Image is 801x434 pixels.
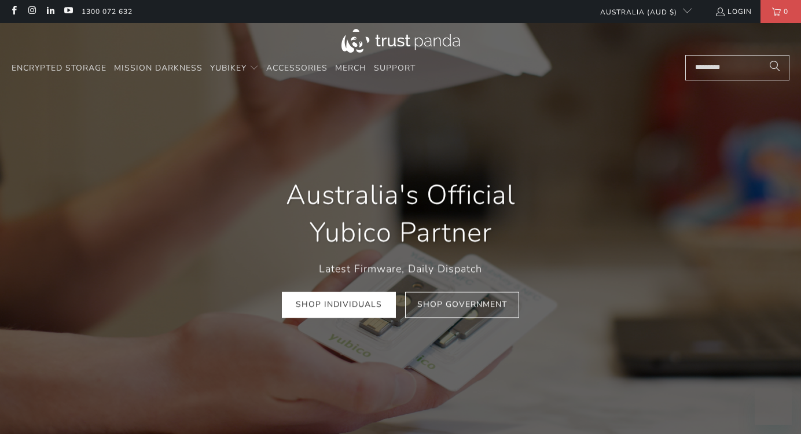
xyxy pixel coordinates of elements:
span: Accessories [266,62,328,73]
a: Shop Individuals [282,292,396,318]
a: Support [374,55,416,82]
a: 1300 072 632 [82,5,133,18]
span: YubiKey [210,62,247,73]
span: Support [374,62,416,73]
nav: Translation missing: en.navigation.header.main_nav [12,55,416,82]
img: Trust Panda Australia [341,29,460,53]
iframe: Button to launch messaging window [755,388,792,425]
a: Trust Panda Australia on Instagram [27,7,36,16]
a: Merch [335,55,366,82]
a: Trust Panda Australia on Facebook [9,7,19,16]
summary: YubiKey [210,55,259,82]
span: Merch [335,62,366,73]
a: Trust Panda Australia on YouTube [63,7,73,16]
a: Trust Panda Australia on LinkedIn [45,7,55,16]
a: Accessories [266,55,328,82]
h1: Australia's Official Yubico Partner [251,176,550,252]
input: Search... [685,55,789,80]
a: Shop Government [405,292,519,318]
p: Latest Firmware, Daily Dispatch [251,261,550,278]
span: Encrypted Storage [12,62,106,73]
button: Search [760,55,789,80]
span: Mission Darkness [114,62,203,73]
a: Encrypted Storage [12,55,106,82]
a: Mission Darkness [114,55,203,82]
a: Login [715,5,752,18]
